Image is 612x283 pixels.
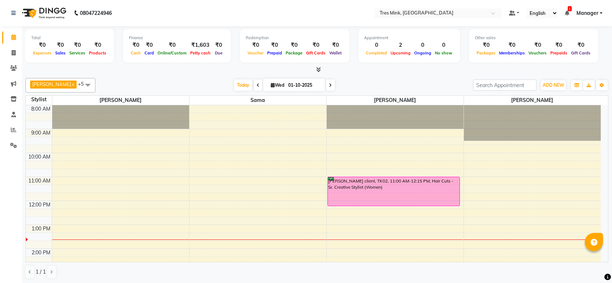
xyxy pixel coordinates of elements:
div: ₹0 [53,41,68,49]
div: ₹0 [265,41,284,49]
span: [PERSON_NAME] [32,81,71,87]
b: 08047224946 [80,3,112,23]
div: 8:00 AM [30,105,52,113]
span: Prepaids [548,50,569,56]
span: 1 [568,6,572,11]
div: ₹0 [548,41,569,49]
span: Petty cash [188,50,212,56]
span: No show [433,50,454,56]
span: Cash [129,50,143,56]
iframe: chat widget [582,254,605,276]
span: Completed [364,50,389,56]
div: 12:00 PM [27,201,52,209]
div: ₹0 [31,41,53,49]
div: Appointment [364,35,454,41]
div: 9:00 AM [30,129,52,137]
div: ₹1,603 [188,41,212,49]
span: Wed [269,82,286,88]
span: Expenses [31,50,53,56]
div: 11:00 AM [27,177,52,185]
span: Package [284,50,304,56]
span: Upcoming [389,50,412,56]
span: [PERSON_NAME] [52,96,189,105]
div: ₹0 [327,41,343,49]
div: ₹0 [68,41,87,49]
span: 1 / 1 [36,268,46,276]
div: ₹0 [527,41,548,49]
a: 1 [565,10,569,16]
span: +5 [78,81,89,87]
button: ADD NEW [541,80,566,90]
span: Sama [189,96,326,105]
div: [PERSON_NAME] client, TK02, 11:00 AM-12:15 PM, Hair Cuts - Sr. Creative Stylist (Women) [328,177,460,206]
div: ₹0 [129,41,143,49]
span: Services [68,50,87,56]
input: 2025-10-01 [286,80,322,91]
div: ₹0 [143,41,156,49]
span: Ongoing [412,50,433,56]
div: 2 [389,41,412,49]
div: 1:00 PM [30,225,52,233]
div: Redemption [246,35,343,41]
span: Prepaid [265,50,284,56]
span: [PERSON_NAME] [327,96,464,105]
div: ₹0 [87,41,108,49]
div: ₹0 [212,41,225,49]
div: Finance [129,35,225,41]
span: Products [87,50,108,56]
span: Online/Custom [156,50,188,56]
span: Sales [53,50,68,56]
span: Gift Cards [304,50,327,56]
div: ₹0 [304,41,327,49]
span: Memberships [497,50,527,56]
div: ₹0 [569,41,592,49]
div: 0 [412,41,433,49]
span: Manager [576,9,598,17]
span: Due [213,50,224,56]
span: Wallet [327,50,343,56]
span: [PERSON_NAME] [464,96,601,105]
span: Packages [475,50,497,56]
div: 0 [364,41,389,49]
input: Search Appointment [473,79,536,91]
span: ADD NEW [543,82,564,88]
div: 10:00 AM [27,153,52,161]
div: 2:00 PM [30,249,52,257]
span: Vouchers [527,50,548,56]
div: Other sales [475,35,592,41]
img: logo [19,3,68,23]
div: ₹0 [497,41,527,49]
div: Total [31,35,108,41]
div: 0 [433,41,454,49]
div: ₹0 [284,41,304,49]
span: Voucher [246,50,265,56]
span: Today [234,79,252,91]
a: x [71,81,74,87]
span: Card [143,50,156,56]
div: ₹0 [475,41,497,49]
div: Stylist [26,96,52,103]
span: Gift Cards [569,50,592,56]
div: ₹0 [156,41,188,49]
div: ₹0 [246,41,265,49]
